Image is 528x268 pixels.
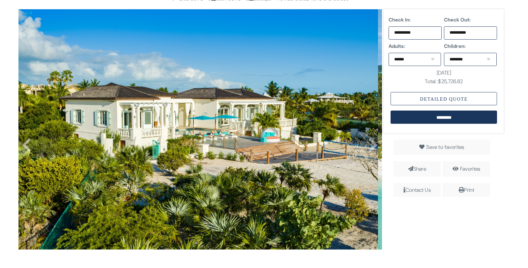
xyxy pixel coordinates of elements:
[444,42,497,50] label: Children:
[391,69,497,85] div: [DATE] Total :
[445,186,487,194] div: Print
[438,78,463,85] span: $25,726.82
[460,165,480,172] a: Favorites
[389,16,442,24] label: Check In:
[426,144,464,151] span: Save to favorites
[389,42,442,50] label: Adults:
[394,183,441,197] span: Contact Us
[394,161,441,177] span: Share
[391,92,497,105] div: Detailed Quote
[444,16,497,24] label: Check Out:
